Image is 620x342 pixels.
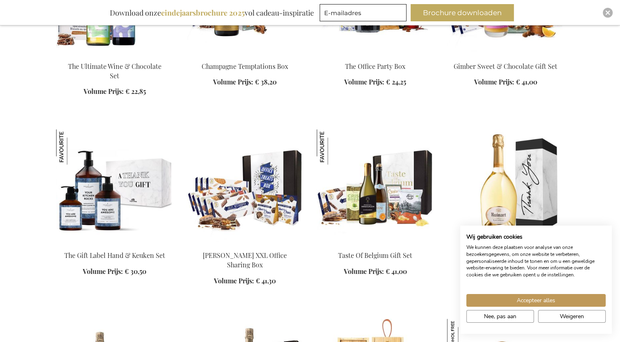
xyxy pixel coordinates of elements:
img: Taste Of Belgium Gift Set [317,129,352,164]
button: Alle cookies weigeren [538,310,606,323]
form: marketing offers and promotions [320,4,409,24]
a: Gimber Sweet & Chocolate Gift Set [454,62,557,71]
a: Volume Prijs: € 30,50 [83,267,146,276]
a: Gimber Sweet & Chocolate Gift Set [447,52,564,59]
span: Volume Prijs: [474,78,514,86]
span: Volume Prijs: [344,267,384,276]
a: The Gift Label Hand & Kitchen Set The Gift Label Hand & Keuken Set [56,241,173,249]
a: Ruinart Blanc De Blancs Champagne Gift Box [447,241,564,249]
a: Taste Of Belgium Gift Set Taste Of Belgium Gift Set [317,241,434,249]
img: Ruinart Blanc De Blancs Champagne Gift Box [447,129,564,244]
span: € 41,30 [256,276,276,285]
div: Close [603,8,613,18]
a: [PERSON_NAME] XXL Office Sharing Box [203,251,287,269]
img: Taste Of Belgium Gift Set [317,129,434,244]
input: E-mailadres [320,4,407,21]
span: Volume Prijs: [83,267,123,276]
span: Volume Prijs: [84,87,124,96]
span: Volume Prijs: [213,78,253,86]
img: Close [605,10,610,15]
a: Jules Destrooper XXL Office Sharing Box [186,241,304,249]
img: Jules Destrooper XXL Office Sharing Box [186,129,304,244]
span: € 24,25 [386,78,406,86]
img: The Gift Label Hand & Kitchen Set [56,129,173,244]
a: Volume Prijs: € 41,00 [474,78,537,87]
span: Accepteer alles [517,296,555,305]
a: Volume Prijs: € 41,30 [214,276,276,286]
span: Weigeren [560,312,584,321]
a: Volume Prijs: € 22,85 [84,87,146,96]
a: The Office Party Box [317,52,434,59]
a: The Office Party Box [345,62,405,71]
a: Volume Prijs: € 41,00 [344,267,407,276]
a: The Ultimate Wine & Chocolate Set [68,62,161,80]
img: The Gift Label Hand & Keuken Set [56,129,91,164]
a: Volume Prijs: € 38,20 [213,78,277,87]
button: Accepteer alle cookies [466,294,606,307]
b: eindejaarsbrochure 2025 [161,8,245,18]
span: Nee, pas aan [484,312,516,321]
button: Pas cookie voorkeuren aan [466,310,534,323]
span: € 30,50 [125,267,146,276]
h2: Wij gebruiken cookies [466,233,606,241]
p: We kunnen deze plaatsen voor analyse van onze bezoekersgegevens, om onze website te verbeteren, g... [466,244,606,278]
a: Champagne Temptations Box [186,52,304,59]
div: Download onze vol cadeau-inspiratie [106,4,318,21]
a: Taste Of Belgium Gift Set [338,251,412,260]
span: € 22,85 [125,87,146,96]
a: Champagne Temptations Box [202,62,288,71]
span: Volume Prijs: [344,78,384,86]
span: € 41,00 [516,78,537,86]
span: € 41,00 [386,267,407,276]
button: Brochure downloaden [411,4,514,21]
a: The Ultimate Wine & Chocolate Set [56,52,173,59]
span: € 38,20 [255,78,277,86]
span: Volume Prijs: [214,276,254,285]
a: The Gift Label Hand & Keuken Set [64,251,165,260]
a: Volume Prijs: € 24,25 [344,78,406,87]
